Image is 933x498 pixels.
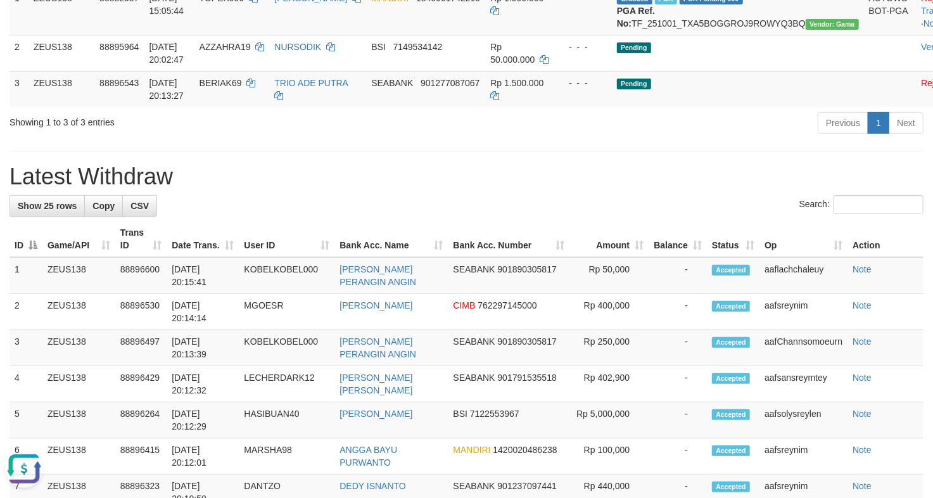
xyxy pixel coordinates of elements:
td: [DATE] 20:12:32 [167,366,239,402]
a: Note [853,264,872,274]
th: Op: activate to sort column ascending [759,221,847,257]
span: SEABANK [453,264,495,274]
th: Action [847,221,923,257]
th: User ID: activate to sort column ascending [239,221,334,257]
td: ZEUS138 [42,438,115,475]
span: Accepted [712,265,750,276]
span: Copy 901237097441 to clipboard [497,481,556,491]
a: Note [853,336,872,347]
td: 4 [10,366,42,402]
td: Rp 5,000,000 [569,402,649,438]
td: aafChannsomoeurn [759,330,847,366]
b: PGA Ref. No: [617,6,655,29]
span: SEABANK [453,481,495,491]
td: [DATE] 20:12:01 [167,438,239,475]
td: 88896530 [115,294,167,330]
td: aafsolysreylen [759,402,847,438]
a: [PERSON_NAME] PERANGIN ANGIN [340,264,416,287]
span: Copy 1420020486238 to clipboard [493,445,557,455]
span: SEABANK [371,78,413,88]
td: KOBELKOBEL000 [239,330,334,366]
td: KOBELKOBEL000 [239,257,334,294]
span: 88896543 [99,78,139,88]
span: BSI [453,409,467,419]
span: Pending [617,79,651,89]
td: 2 [10,294,42,330]
th: Amount: activate to sort column ascending [569,221,649,257]
td: ZEUS138 [42,366,115,402]
td: ZEUS138 [42,402,115,438]
td: Rp 50,000 [569,257,649,294]
td: aafsansreymtey [759,366,847,402]
span: Copy 901277087067 to clipboard [421,78,479,88]
th: Bank Acc. Name: activate to sort column ascending [334,221,448,257]
td: - [649,402,707,438]
span: CIMB [453,300,475,310]
td: LECHERDARK12 [239,366,334,402]
a: [PERSON_NAME] [340,409,412,419]
td: ZEUS138 [29,35,94,71]
a: NURSODIK [274,42,321,52]
td: 3 [10,330,42,366]
span: Accepted [712,482,750,492]
td: 6 [10,438,42,475]
a: Note [853,409,872,419]
a: 1 [868,112,889,134]
td: MARSHA98 [239,438,334,475]
span: Copy 762297145000 to clipboard [478,300,536,310]
span: Accepted [712,409,750,420]
button: Open LiveChat chat widget [5,5,43,43]
span: Rp 1.500.000 [490,78,543,88]
a: ANGGA BAYU PURWANTO [340,445,397,468]
td: 2 [10,35,29,71]
td: ZEUS138 [29,71,94,107]
span: AZZAHRA19 [200,42,251,52]
td: - [649,438,707,475]
th: Status: activate to sort column ascending [707,221,759,257]
h1: Latest Withdraw [10,164,923,189]
input: Search: [834,195,923,214]
td: 1 [10,257,42,294]
div: - - - [559,41,607,53]
td: aafsreynim [759,438,847,475]
th: ID: activate to sort column descending [10,221,42,257]
span: MANDIRI [453,445,490,455]
td: ZEUS138 [42,330,115,366]
td: ZEUS138 [42,294,115,330]
span: Copy 901890305817 to clipboard [497,264,556,274]
th: Balance: activate to sort column ascending [649,221,707,257]
span: Pending [617,42,651,53]
th: Trans ID: activate to sort column ascending [115,221,167,257]
span: SEABANK [453,373,495,383]
a: [PERSON_NAME] PERANGIN ANGIN [340,336,416,359]
span: Vendor URL: https://trx31.1velocity.biz [806,19,859,30]
span: Accepted [712,373,750,384]
span: CSV [130,201,149,211]
td: - [649,257,707,294]
span: SEABANK [453,336,495,347]
span: Copy [92,201,115,211]
td: 3 [10,71,29,107]
a: [PERSON_NAME] [340,300,412,310]
td: Rp 250,000 [569,330,649,366]
td: [DATE] 20:15:41 [167,257,239,294]
td: ZEUS138 [42,257,115,294]
td: 88896497 [115,330,167,366]
td: 88896415 [115,438,167,475]
td: MGOESR [239,294,334,330]
td: aaflachchaleuy [759,257,847,294]
a: TRIO ADE PUTRA [274,78,348,88]
span: Copy 901791535518 to clipboard [497,373,556,383]
label: Search: [799,195,923,214]
td: Rp 402,900 [569,366,649,402]
th: Game/API: activate to sort column ascending [42,221,115,257]
span: Show 25 rows [18,201,77,211]
td: 88896264 [115,402,167,438]
a: [PERSON_NAME] [PERSON_NAME] [340,373,412,395]
td: - [649,366,707,402]
a: CSV [122,195,157,217]
span: Accepted [712,337,750,348]
span: Copy 7122553967 to clipboard [470,409,519,419]
td: 88896600 [115,257,167,294]
td: [DATE] 20:14:14 [167,294,239,330]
